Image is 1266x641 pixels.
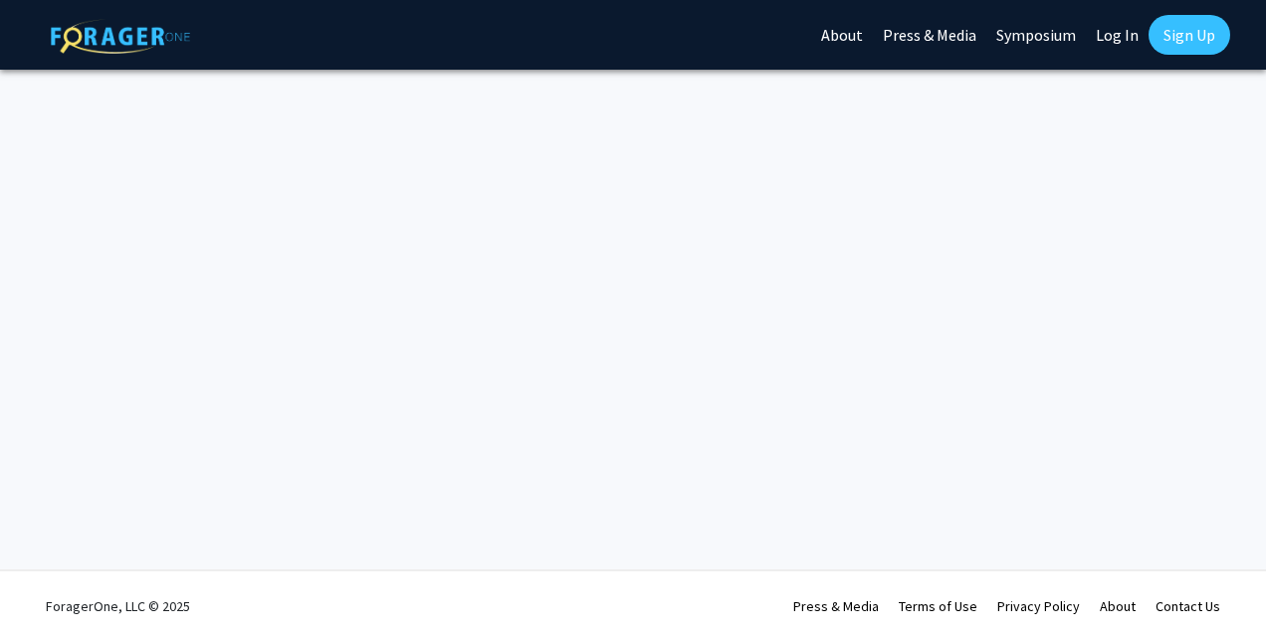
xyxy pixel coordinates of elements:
img: ForagerOne Logo [51,19,190,54]
a: Contact Us [1156,597,1220,615]
a: About [1100,597,1136,615]
div: ForagerOne, LLC © 2025 [46,571,190,641]
a: Sign Up [1149,15,1230,55]
a: Privacy Policy [997,597,1080,615]
a: Terms of Use [899,597,977,615]
a: Press & Media [793,597,879,615]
